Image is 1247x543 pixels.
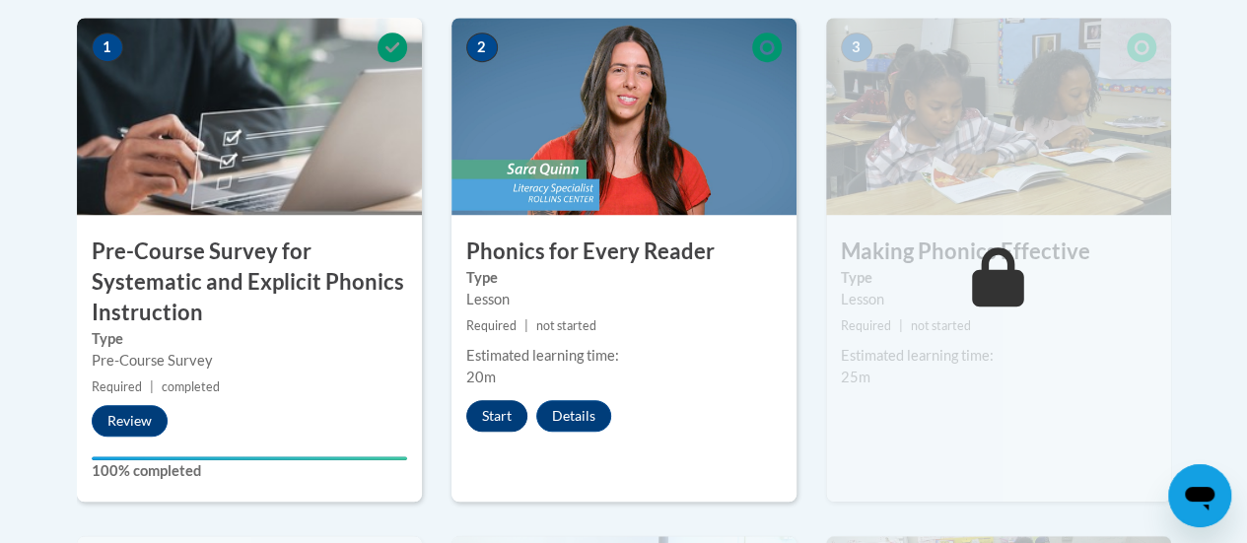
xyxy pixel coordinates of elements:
img: Course Image [451,18,797,215]
span: | [899,318,903,333]
div: Your progress [92,456,407,460]
span: completed [162,379,220,394]
span: not started [536,318,596,333]
div: Lesson [841,289,1156,310]
div: Lesson [466,289,782,310]
div: Estimated learning time: [841,345,1156,367]
h3: Making Phonics Effective [826,237,1171,267]
button: Details [536,400,611,432]
div: Pre-Course Survey [92,350,407,372]
div: Estimated learning time: [466,345,782,367]
button: Review [92,405,168,437]
span: | [524,318,528,333]
span: Required [466,318,517,333]
span: not started [911,318,971,333]
h3: Phonics for Every Reader [451,237,797,267]
label: 100% completed [92,460,407,482]
iframe: Button to launch messaging window [1168,464,1231,527]
span: Required [92,379,142,394]
span: 25m [841,369,870,385]
img: Course Image [77,18,422,215]
img: Course Image [826,18,1171,215]
h3: Pre-Course Survey for Systematic and Explicit Phonics Instruction [77,237,422,327]
span: | [150,379,154,394]
span: 1 [92,33,123,62]
label: Type [92,328,407,350]
label: Type [466,267,782,289]
label: Type [841,267,1156,289]
span: 3 [841,33,872,62]
span: Required [841,318,891,333]
button: Start [466,400,527,432]
span: 2 [466,33,498,62]
span: 20m [466,369,496,385]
